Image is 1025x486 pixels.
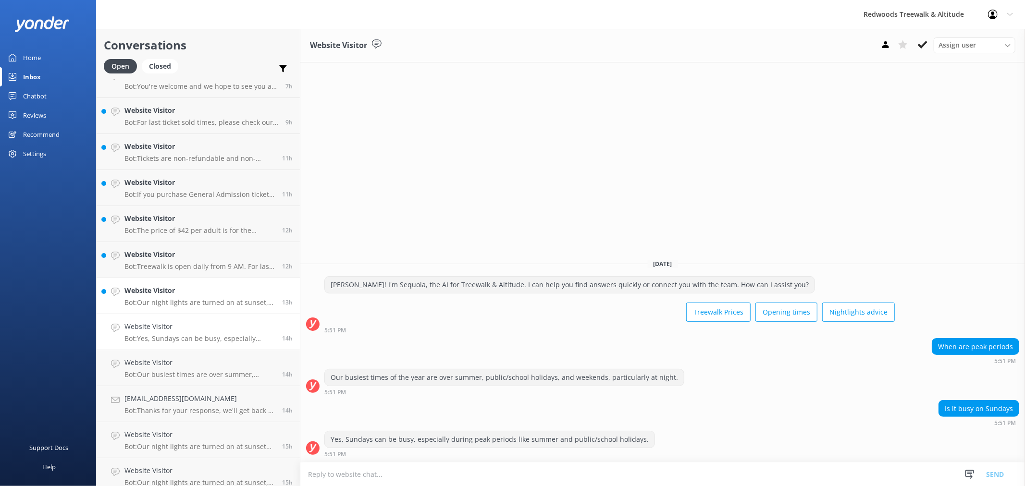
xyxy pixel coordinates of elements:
p: Bot: Treewalk is open daily from 9 AM. For last ticket sold times, please check our website FAQs ... [124,262,275,271]
strong: 5:51 PM [324,328,346,333]
span: Sep 07 2025 05:51pm (UTC +12:00) Pacific/Auckland [282,334,293,342]
button: Treewalk Prices [686,303,751,322]
p: Bot: You're welcome and we hope to see you at [GEOGRAPHIC_DATA] & Altitude soon! [124,82,278,91]
strong: 5:51 PM [994,358,1016,364]
p: Bot: The price of $42 per adult is for the General Admission Treewalk or Nightlights. If you are ... [124,226,275,235]
div: Closed [142,59,178,73]
strong: 5:51 PM [324,389,346,395]
span: Sep 07 2025 10:46pm (UTC +12:00) Pacific/Auckland [285,118,293,126]
a: Open [104,61,142,71]
h4: Website Visitor [124,213,275,224]
span: Sep 07 2025 08:04pm (UTC +12:00) Pacific/Auckland [282,226,293,234]
span: Sep 08 2025 01:00am (UTC +12:00) Pacific/Auckland [285,82,293,90]
div: [PERSON_NAME]! I'm Sequoia, the AI for Treewalk & Altitude. I can help you find answers quickly o... [325,277,815,293]
div: When are peak periods [932,339,1019,355]
div: Home [23,48,41,67]
h4: Website Visitor [124,357,275,368]
a: [EMAIL_ADDRESS][DOMAIN_NAME]Bot:Thanks for your response, we'll get back to you as soon as we can... [97,386,300,422]
div: Our busiest times of the year are over summer, public/school holidays, and weekends, particularly... [325,369,684,386]
h3: Website Visitor [310,39,367,52]
div: Sep 07 2025 05:51pm (UTC +12:00) Pacific/Auckland [324,389,684,395]
div: Assign User [934,37,1015,53]
span: Assign user [939,40,976,50]
h4: Website Visitor [124,249,275,260]
span: Sep 07 2025 07:28pm (UTC +12:00) Pacific/Auckland [282,262,293,270]
strong: 5:51 PM [994,420,1016,426]
h4: Website Visitor [124,285,275,296]
strong: 5:51 PM [324,451,346,457]
h4: Website Visitor [124,429,275,440]
a: Website VisitorBot:Our night lights are turned on at sunset and the night walk starts 20 minutes ... [97,422,300,458]
a: Website VisitorBot:For last ticket sold times, please check our website FAQs [URL][DOMAIN_NAME].9h [97,98,300,134]
div: Recommend [23,125,60,144]
span: Sep 07 2025 06:09pm (UTC +12:00) Pacific/Auckland [282,298,293,306]
div: Help [42,457,56,476]
button: Opening times [755,303,817,322]
p: Bot: Tickets are non-refundable and non-transferable. [124,154,275,163]
a: Closed [142,61,183,71]
span: Sep 07 2025 05:42pm (UTC +12:00) Pacific/Auckland [282,370,293,378]
span: Sep 07 2025 04:55pm (UTC +12:00) Pacific/Auckland [282,442,293,450]
div: Settings [23,144,46,163]
a: Website VisitorBot:Our night lights are turned on at sunset, and the night walk starts 20 minutes... [97,278,300,314]
a: Website VisitorBot:Treewalk is open daily from 9 AM. For last ticket sold times, please check our... [97,242,300,278]
p: Bot: If you purchase General Admission tickets onsite, you may need to wait in line, especially d... [124,190,275,199]
a: Website VisitorBot:Our busiest times are over summer, public/school holidays, and weekends, parti... [97,350,300,386]
a: Website VisitorBot:You're welcome and we hope to see you at [GEOGRAPHIC_DATA] & Altitude soon!7h [97,62,300,98]
div: Open [104,59,137,73]
a: Website VisitorBot:Yes, Sundays can be busy, especially during peak periods like summer and publi... [97,314,300,350]
h4: Website Visitor [124,321,275,332]
div: Reviews [23,106,46,125]
div: Is it busy on Sundays [939,401,1019,417]
div: Sep 07 2025 05:51pm (UTC +12:00) Pacific/Auckland [932,357,1019,364]
span: Sep 07 2025 05:38pm (UTC +12:00) Pacific/Auckland [282,406,293,414]
div: Support Docs [30,438,69,457]
h2: Conversations [104,36,293,54]
p: Bot: Our night lights are turned on at sunset, and the night walk starts 20 minutes thereafter. W... [124,298,275,307]
p: Bot: For last ticket sold times, please check our website FAQs [URL][DOMAIN_NAME]. [124,118,278,127]
span: Sep 07 2025 08:33pm (UTC +12:00) Pacific/Auckland [282,190,293,198]
h4: Website Visitor [124,141,275,152]
div: Yes, Sundays can be busy, especially during peak periods like summer and public/school holidays. [325,431,655,448]
h4: Website Visitor [124,177,275,188]
p: Bot: Our busiest times are over summer, public/school holidays, and weekends, particularly at nig... [124,370,275,379]
span: [DATE] [648,260,678,268]
a: Website VisitorBot:The price of $42 per adult is for the General Admission Treewalk or Nightlight... [97,206,300,242]
div: Sep 07 2025 05:51pm (UTC +12:00) Pacific/Auckland [939,419,1019,426]
h4: Website Visitor [124,105,278,116]
h4: Website Visitor [124,465,275,476]
p: Bot: Thanks for your response, we'll get back to you as soon as we can during opening hours. [124,406,275,415]
p: Bot: Our night lights are turned on at sunset and the night walk starts 20 minutes thereafter. We... [124,442,275,451]
a: Website VisitorBot:If you purchase General Admission tickets onsite, you may need to wait in line... [97,170,300,206]
p: Bot: Yes, Sundays can be busy, especially during peak periods like summer and public/school holid... [124,334,275,343]
div: Chatbot [23,86,47,106]
h4: [EMAIL_ADDRESS][DOMAIN_NAME] [124,393,275,404]
button: Nightlights advice [822,303,895,322]
div: Sep 07 2025 05:51pm (UTC +12:00) Pacific/Auckland [324,450,655,457]
div: Sep 07 2025 05:51pm (UTC +12:00) Pacific/Auckland [324,327,895,333]
div: Inbox [23,67,41,86]
img: yonder-white-logo.png [14,16,70,32]
a: Website VisitorBot:Tickets are non-refundable and non-transferable.11h [97,134,300,170]
span: Sep 07 2025 08:44pm (UTC +12:00) Pacific/Auckland [282,154,293,162]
